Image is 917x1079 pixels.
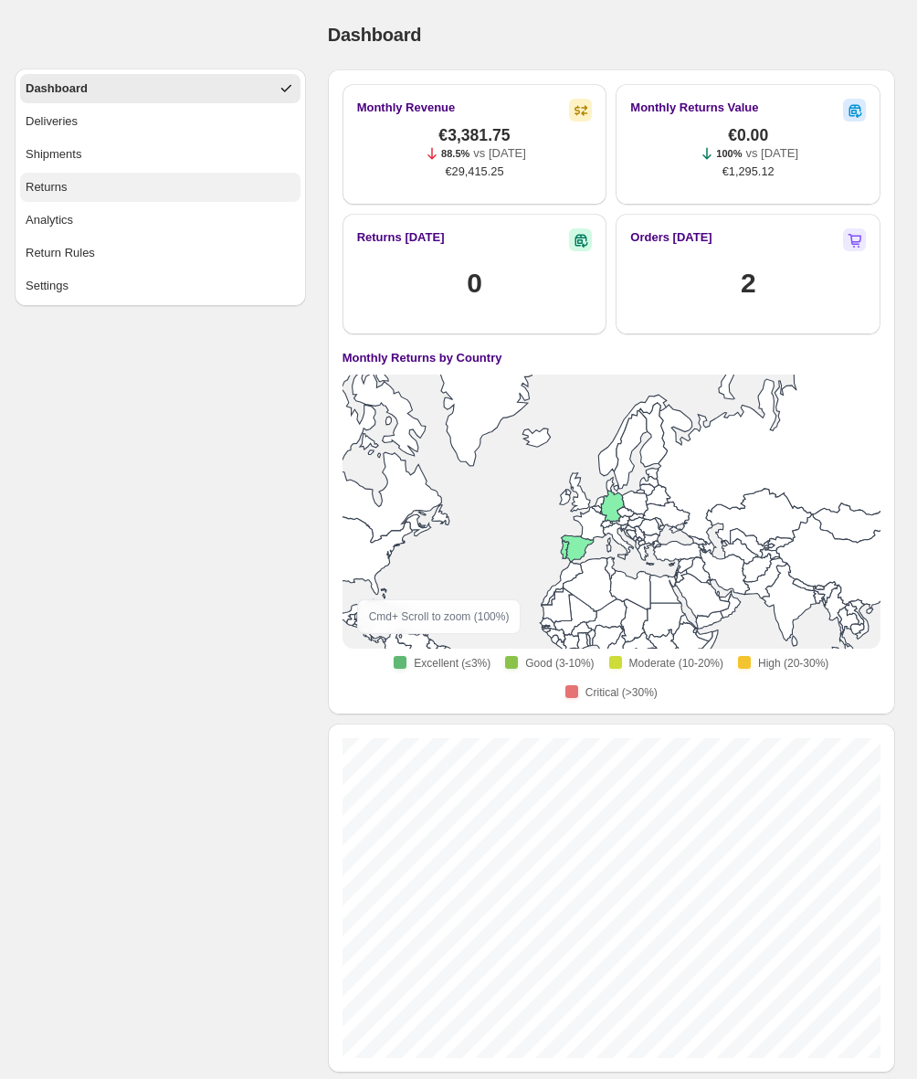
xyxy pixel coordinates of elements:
[467,265,481,301] h1: 0
[585,685,658,700] span: Critical (>30%)
[328,25,422,45] span: Dashboard
[414,656,490,671] span: Excellent (≤3%)
[525,656,594,671] span: Good (3-10%)
[20,271,300,301] button: Settings
[716,148,742,159] span: 100%
[26,112,78,131] div: Deliveries
[473,144,526,163] p: vs [DATE]
[630,228,711,247] h2: Orders [DATE]
[357,599,522,634] div: Cmd + Scroll to zoom ( 100 %)
[20,238,300,268] button: Return Rules
[445,163,503,181] span: €29,415.25
[26,79,88,98] div: Dashboard
[26,244,95,262] div: Return Rules
[629,656,723,671] span: Moderate (10-20%)
[20,206,300,235] button: Analytics
[343,349,502,367] h4: Monthly Returns by Country
[630,99,758,117] h2: Monthly Returns Value
[26,211,73,229] div: Analytics
[722,163,775,181] span: €1,295.12
[26,178,68,196] div: Returns
[441,148,469,159] span: 88.5%
[728,126,768,144] span: €0.00
[741,265,755,301] h1: 2
[26,145,81,164] div: Shipments
[20,107,300,136] button: Deliveries
[745,144,798,163] p: vs [DATE]
[357,99,456,117] h2: Monthly Revenue
[20,173,300,202] button: Returns
[26,277,69,295] div: Settings
[20,140,300,169] button: Shipments
[357,228,445,247] h2: Returns [DATE]
[20,74,300,103] button: Dashboard
[438,126,510,144] span: €3,381.75
[758,656,828,671] span: High (20-30%)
